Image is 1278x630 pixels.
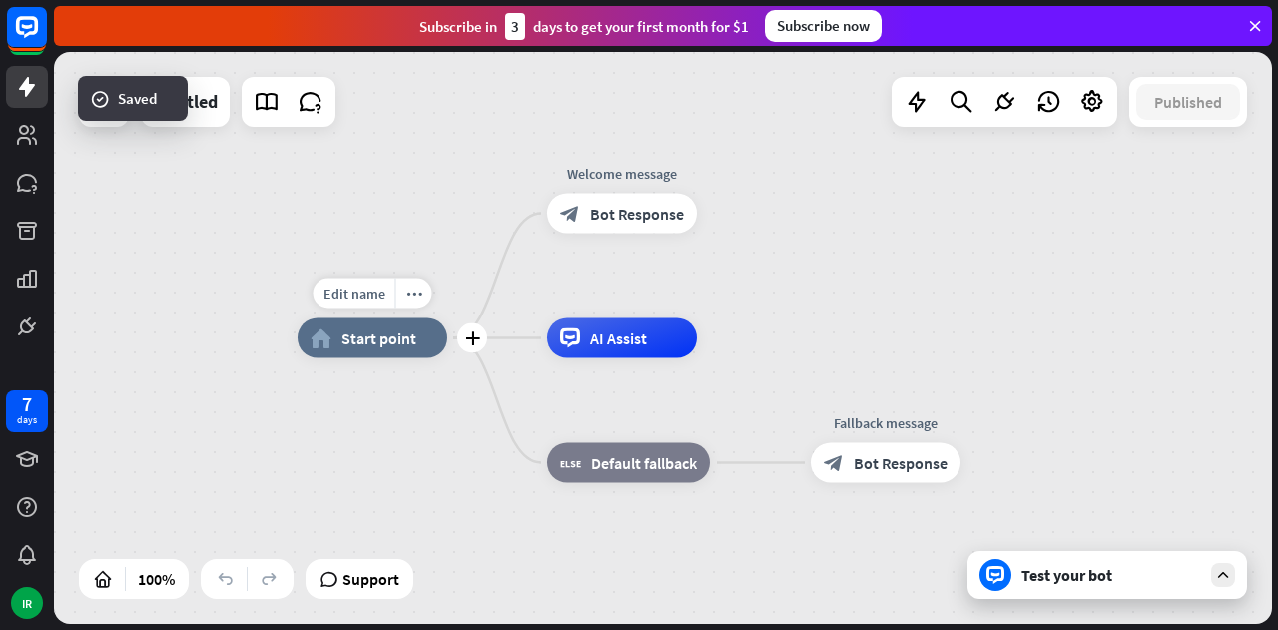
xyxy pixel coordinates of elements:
span: Saved [118,88,157,109]
i: home_2 [311,328,331,348]
span: AI Assist [590,328,647,348]
div: Welcome message [532,164,712,184]
span: Support [342,563,399,595]
i: block_bot_response [824,453,844,473]
div: 7 [22,395,32,413]
div: 3 [505,13,525,40]
div: Subscribe now [765,10,882,42]
span: Start point [341,328,416,348]
i: block_bot_response [560,204,580,224]
i: plus [465,331,480,345]
div: 100% [132,563,181,595]
a: 7 days [6,390,48,432]
div: Fallback message [796,413,975,433]
i: success [90,89,110,109]
span: Bot Response [854,453,948,473]
i: more_horiz [406,286,422,301]
i: block_fallback [560,453,581,473]
button: Open LiveChat chat widget [16,8,76,68]
span: Edit name [323,285,385,303]
div: Subscribe in days to get your first month for $1 [419,13,749,40]
span: Default fallback [591,453,697,473]
span: Bot Response [590,204,684,224]
div: IR [11,587,43,619]
button: Published [1136,84,1240,120]
div: Untitled [153,77,218,127]
div: days [17,413,37,427]
div: Test your bot [1021,565,1201,585]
